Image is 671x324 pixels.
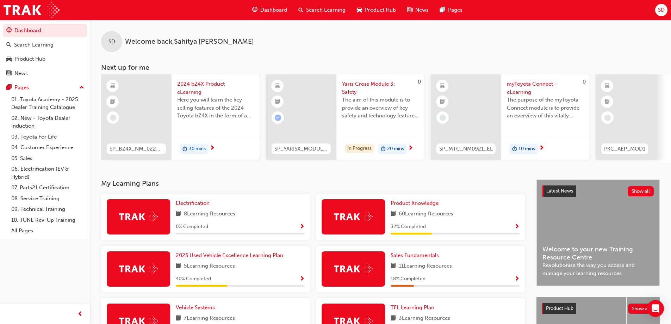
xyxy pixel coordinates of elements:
[176,314,181,323] span: book-icon
[184,262,235,271] span: 5 Learning Resources
[351,3,402,17] a: car-iconProduct Hub
[418,79,421,85] span: 0
[546,305,573,311] span: Product Hub
[399,262,452,271] span: 11 Learning Resources
[334,211,373,222] img: Trak
[6,42,11,48] span: search-icon
[542,185,654,197] a: Latest NewsShow all
[391,262,396,271] span: book-icon
[512,145,517,154] span: duration-icon
[628,186,654,196] button: Show all
[8,153,87,164] a: 05. Sales
[176,199,212,207] a: Electrification
[507,80,584,96] span: myToyota Connect - eLearning
[266,74,424,160] a: 0SP_YARISX_MODULE_3Yaris Cross Module 3: SafetyThe aim of this module is to provide an overview o...
[387,145,404,153] span: 20 mins
[604,145,645,153] span: PKC_AEP_MOD1
[182,145,187,154] span: duration-icon
[8,113,87,132] a: 02. New - Toyota Dealer Induction
[391,314,396,323] span: book-icon
[176,210,181,219] span: book-icon
[274,145,328,153] span: SP_YARISX_MODULE_3
[8,182,87,193] a: 07. Parts21 Certification
[605,81,610,91] span: learningResourceType_ELEARNING-icon
[334,263,373,274] img: Trak
[514,224,520,230] span: Show Progress
[604,115,611,121] span: learningRecordVerb_NONE-icon
[299,275,305,283] button: Show Progress
[391,304,437,312] a: TFL Learning Plan
[3,81,87,94] button: Pages
[518,145,535,153] span: 10 mins
[275,81,280,91] span: learningResourceType_ELEARNING-icon
[391,252,439,258] span: Sales Fundamentals
[119,263,158,274] img: Trak
[101,74,260,160] a: SP_BZ4X_NM_0224_EL012024 bZ4X Product eLearningHere you will learn the key selling features of th...
[8,193,87,204] a: 08. Service Training
[415,6,429,14] span: News
[658,6,665,14] span: SD
[440,6,445,14] span: pages-icon
[6,71,12,77] span: news-icon
[399,314,450,323] span: 3 Learning Resources
[536,179,660,286] a: Latest NewsShow allWelcome to your new Training Resource CentreRevolutionise the way you access a...
[184,314,235,323] span: 7 Learning Resources
[252,6,257,14] span: guage-icon
[3,24,87,37] a: Dashboard
[407,6,412,14] span: news-icon
[8,204,87,215] a: 09. Technical Training
[448,6,462,14] span: Pages
[125,38,254,46] span: Welcome back , Sahitya [PERSON_NAME]
[247,3,293,17] a: guage-iconDashboard
[293,3,351,17] a: search-iconSearch Learning
[77,310,83,319] span: prev-icon
[542,261,654,277] span: Revolutionise the way you access and manage your learning resources.
[647,300,664,317] div: Open Intercom Messenger
[8,215,87,226] a: 10. TUNE Rev-Up Training
[434,3,468,17] a: pages-iconPages
[3,23,87,81] button: DashboardSearch LearningProduct HubNews
[177,96,254,120] span: Here you will learn the key selling features of the 2024 Toyota bZ4X in the form of a virtual 6-p...
[176,223,208,231] span: 0 % Completed
[176,262,181,271] span: book-icon
[583,79,586,85] span: 0
[210,145,215,152] span: next-icon
[8,132,87,142] a: 03. Toyota For Life
[4,2,60,18] img: Trak
[391,210,396,219] span: book-icon
[8,225,87,236] a: All Pages
[14,41,54,49] div: Search Learning
[431,74,589,160] a: 0SP_MTC_NM0921_ELmyToyota Connect - eLearningThe purpose of the myToyota Connect module is to pro...
[260,6,287,14] span: Dashboard
[345,144,374,153] div: In Progress
[542,303,654,314] a: Product HubShow all
[90,63,671,72] h3: Next up for me
[357,6,362,14] span: car-icon
[8,94,87,113] a: 01. Toyota Academy - 2025 Dealer Training Catalogue
[79,83,84,92] span: up-icon
[539,145,544,152] span: next-icon
[507,96,584,120] span: The purpose of the myToyota Connect module is to provide an overview of this vitally important ne...
[514,222,520,231] button: Show Progress
[440,97,445,106] span: booktick-icon
[542,245,654,261] span: Welcome to your new Training Resource Centre
[176,275,211,283] span: 40 % Completed
[514,275,520,283] button: Show Progress
[440,81,445,91] span: learningResourceType_ELEARNING-icon
[298,6,303,14] span: search-icon
[108,38,115,46] span: SD
[391,199,441,207] a: Product Knowledge
[3,67,87,80] a: News
[176,200,210,206] span: Electrification
[184,210,235,219] span: 8 Learning Resources
[399,210,453,219] span: 60 Learning Resources
[177,80,254,96] span: 2024 bZ4X Product eLearning
[391,304,434,311] span: TFL Learning Plan
[119,211,158,222] img: Trak
[299,224,305,230] span: Show Progress
[628,304,654,314] button: Show all
[14,55,45,63] div: Product Hub
[299,276,305,282] span: Show Progress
